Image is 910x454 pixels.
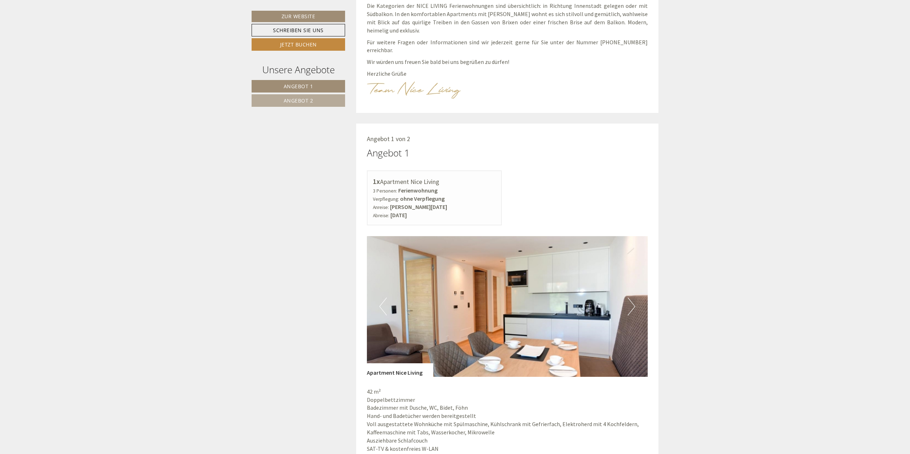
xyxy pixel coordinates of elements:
[367,38,648,55] p: Für weitere Fragen oder Informationen sind wir jederzeit gerne für Sie unter der Nummer [PHONE_NU...
[628,298,635,315] button: Next
[373,213,389,219] small: Abreise:
[390,211,407,219] b: [DATE]
[367,58,648,66] p: Wir würden uns freuen Sie bald bei uns begrüßen zu dürfen!
[252,11,345,22] a: Zur Website
[373,176,496,187] div: Apartment Nice Living
[367,363,433,377] div: Apartment Nice Living
[373,204,389,210] small: Anreise:
[367,135,410,143] span: Angebot 1 von 2
[252,38,345,51] a: Jetzt buchen
[367,2,648,34] p: Die Kategorien der NICE LIVING Ferienwohnungen sind übersichtlich: in Richtung Innenstadt gelegen...
[367,236,648,377] img: image
[284,83,313,90] span: Angebot 1
[367,146,410,160] div: Angebot 1
[373,196,399,202] small: Verpflegung:
[252,63,345,76] div: Unsere Angebote
[379,298,387,315] button: Previous
[400,195,445,202] b: ohne Verpflegung
[373,177,380,186] b: 1x
[367,70,648,78] p: Herzliche Grüße
[252,24,345,36] a: Schreiben Sie uns
[398,187,438,194] b: Ferienwohnung
[367,81,461,99] img: image
[373,188,397,194] small: 3 Personen:
[284,97,313,104] span: Angebot 2
[390,203,447,210] b: [PERSON_NAME][DATE]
